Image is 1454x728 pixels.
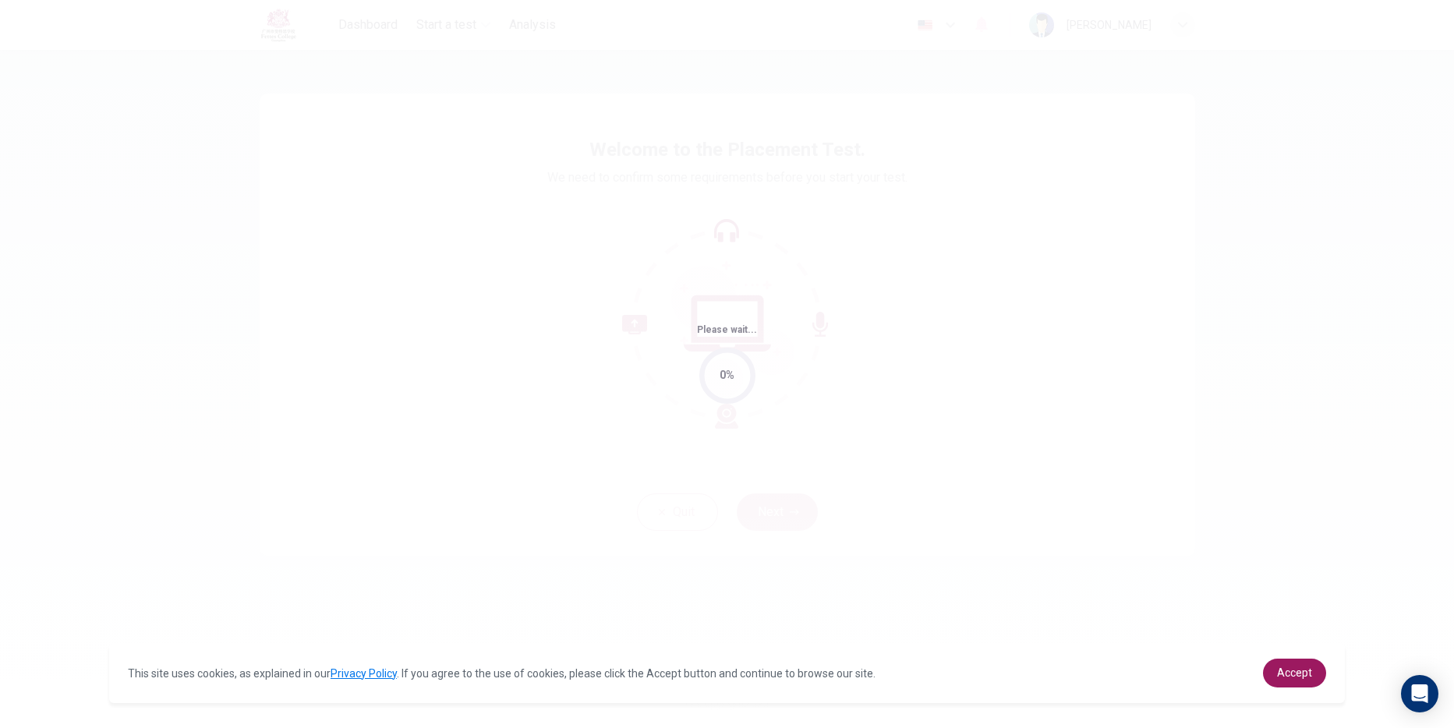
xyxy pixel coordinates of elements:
span: This site uses cookies, as explained in our . If you agree to the use of cookies, please click th... [128,667,876,680]
div: 0% [720,366,734,384]
a: Privacy Policy [331,667,397,680]
span: Accept [1277,666,1312,679]
span: Please wait... [697,324,757,335]
div: Open Intercom Messenger [1401,675,1438,712]
div: cookieconsent [109,643,1345,703]
a: dismiss cookie message [1263,659,1326,687]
